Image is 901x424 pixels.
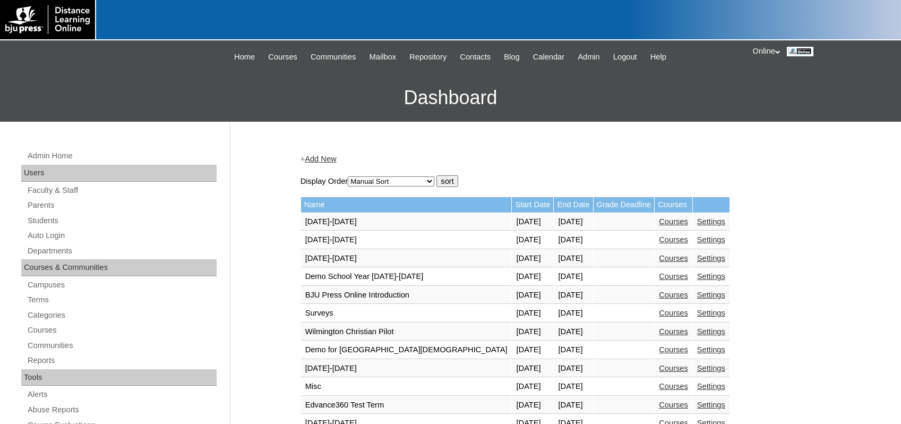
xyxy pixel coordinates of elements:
[697,364,725,372] a: Settings
[27,309,217,322] a: Categories
[27,184,217,197] a: Faculty & Staff
[659,235,688,244] a: Courses
[613,51,637,63] span: Logout
[697,217,725,226] a: Settings
[697,235,725,244] a: Settings
[234,51,255,63] span: Home
[659,327,688,336] a: Courses
[27,403,217,417] a: Abuse Reports
[512,286,553,304] td: [DATE]
[659,401,688,409] a: Courses
[512,197,553,213] td: Start Date
[645,51,672,63] a: Help
[311,51,356,63] span: Communities
[301,341,512,359] td: Demo for [GEOGRAPHIC_DATA][DEMOGRAPHIC_DATA]
[27,324,217,337] a: Courses
[697,309,725,317] a: Settings
[697,382,725,391] a: Settings
[787,47,813,56] img: Online / Instructor
[301,197,512,213] td: Name
[554,304,593,323] td: [DATE]
[301,286,512,304] td: BJU Press Online Introduction
[301,231,512,249] td: [DATE]-[DATE]
[504,51,519,63] span: Blog
[554,378,593,396] td: [DATE]
[512,323,553,341] td: [DATE]
[460,51,491,63] span: Contacts
[512,304,553,323] td: [DATE]
[659,382,688,391] a: Courses
[697,291,725,299] a: Settings
[27,214,217,227] a: Students
[404,51,452,63] a: Repository
[305,51,362,63] a: Communities
[27,229,217,242] a: Auto Login
[5,5,90,34] img: logo-white.png
[301,378,512,396] td: Misc
[533,51,564,63] span: Calendar
[608,51,642,63] a: Logout
[554,360,593,378] td: [DATE]
[301,154,826,165] div: +
[370,51,397,63] span: Mailbox
[697,327,725,336] a: Settings
[659,272,688,281] a: Courses
[554,341,593,359] td: [DATE]
[21,165,217,182] div: Users
[697,345,725,354] a: Settings
[659,217,688,226] a: Courses
[301,323,512,341] td: Wilmington Christian Pilot
[301,250,512,268] td: [DATE]-[DATE]
[301,268,512,286] td: Demo School Year [DATE]-[DATE]
[301,396,512,414] td: Edvance360 Test Term
[512,268,553,286] td: [DATE]
[650,51,666,63] span: Help
[554,250,593,268] td: [DATE]
[697,401,725,409] a: Settings
[554,231,593,249] td: [DATE]
[554,213,593,231] td: [DATE]
[499,51,525,63] a: Blog
[27,244,217,258] a: Departments
[554,323,593,341] td: [DATE]
[27,293,217,307] a: Terms
[554,396,593,414] td: [DATE]
[512,378,553,396] td: [DATE]
[5,74,896,122] h3: Dashboard
[21,259,217,276] div: Courses & Communities
[301,175,826,187] form: Display Order
[27,339,217,352] a: Communities
[578,51,600,63] span: Admin
[364,51,402,63] a: Mailbox
[554,197,593,213] td: End Date
[301,213,512,231] td: [DATE]-[DATE]
[554,268,593,286] td: [DATE]
[659,309,688,317] a: Courses
[301,360,512,378] td: [DATE]-[DATE]
[229,51,260,63] a: Home
[697,272,725,281] a: Settings
[27,149,217,163] a: Admin Home
[659,345,688,354] a: Courses
[512,360,553,378] td: [DATE]
[409,51,447,63] span: Repository
[454,51,496,63] a: Contacts
[512,213,553,231] td: [DATE]
[263,51,303,63] a: Courses
[27,388,217,401] a: Alerts
[512,341,553,359] td: [DATE]
[572,51,605,63] a: Admin
[21,369,217,386] div: Tools
[27,354,217,367] a: Reports
[528,51,570,63] a: Calendar
[305,155,336,163] a: Add New
[655,197,692,213] td: Courses
[512,396,553,414] td: [DATE]
[697,254,725,262] a: Settings
[27,199,217,212] a: Parents
[268,51,297,63] span: Courses
[512,231,553,249] td: [DATE]
[436,175,458,187] input: sort
[659,364,688,372] a: Courses
[659,254,688,262] a: Courses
